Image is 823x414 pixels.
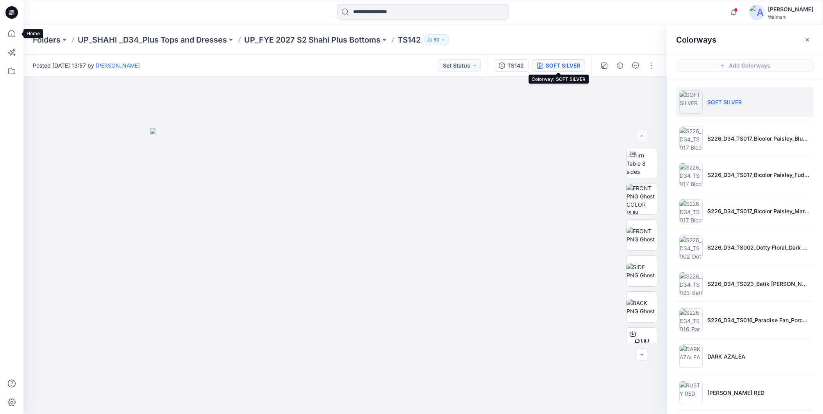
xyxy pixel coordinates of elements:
[679,308,703,332] img: S226_D34_TS016_Paradise Fan_Porcelain Beige_Dark Navy_16cm
[614,59,626,72] button: Details
[244,34,380,45] a: UP_FYE 2027 S2 Shahi Plus Bottoms
[627,299,657,315] img: BACK PNG Ghost
[707,171,811,179] p: S226_D34_TS017_Bicolor Paisley_Fudge Brownie_Dark Navy_64cm
[679,127,703,150] img: S226_D34_TS017_Bicolor Paisley_Blue Gusto_64cm
[749,5,765,20] img: avatar
[434,36,439,44] p: 50
[679,199,703,223] img: S226_D34_TS017_Bicolor Paisley_Maroon Supreme_64cm (2)
[150,128,541,414] img: eyJhbGciOiJIUzI1NiIsImtpZCI6IjAiLCJzbHQiOiJzZXMiLCJ0eXAiOiJKV1QifQ.eyJkYXRhIjp7InR5cGUiOiJzdG9yYW...
[679,381,703,404] img: RUSTY RED
[546,61,580,70] div: SOFT SILVER
[679,272,703,295] img: S226_D34_TS023_Batik Dotty Floral_Blue Gusto_21.33cm (1)
[707,207,811,215] p: S226_D34_TS017_Bicolor Paisley_Maroon Supreme_64cm (2)
[768,14,813,20] div: Walmart
[707,243,811,252] p: S226_D34_TS002_Dotty Floral_Dark Azalea_21.33cm
[627,227,657,243] img: FRONT PNG Ghost
[679,90,703,114] img: SOFT SILVER
[707,134,811,143] p: S226_D34_TS017_Bicolor Paisley_Blue Gusto_64cm
[507,61,524,70] div: TS142
[707,98,742,106] p: SOFT SILVER
[707,352,745,360] p: DARK AZALEA
[679,163,703,186] img: S226_D34_TS017_Bicolor Paisley_Fudge Brownie_Dark Navy_64cm
[627,184,657,214] img: FRONT PNG Ghost COLOR RUN
[494,59,529,72] button: TS142
[707,280,811,288] p: S226_D34_TS023_Batik [PERSON_NAME] Floral_Blue Gusto_21.33cm (1)
[679,236,703,259] img: S226_D34_TS002_Dotty Floral_Dark Azalea_21.33cm
[707,316,811,324] p: S226_D34_TS016_Paradise Fan_Porcelain Beige_Dark Navy_16cm
[33,61,140,70] span: Posted [DATE] 13:57 by
[768,5,813,14] div: [PERSON_NAME]
[96,62,140,69] a: [PERSON_NAME]
[627,151,657,176] img: Turn Table 8 sides
[33,34,61,45] a: Folders
[676,35,716,45] h2: Colorways
[532,59,585,72] button: SOFT SILVER
[424,34,449,45] button: 50
[679,344,703,368] img: DARK AZALEA
[398,34,421,45] p: TS142
[634,336,650,350] span: BW
[707,389,764,397] p: [PERSON_NAME] RED
[627,263,657,279] img: SIDE PNG Ghost
[78,34,227,45] a: UP_SHAHI _D34_Plus Tops and Dresses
